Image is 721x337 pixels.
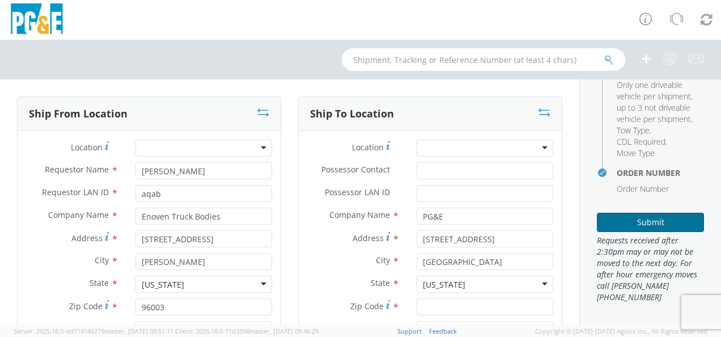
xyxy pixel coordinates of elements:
span: master, [DATE] 09:46:25 [249,327,319,335]
span: Company Name [329,209,390,220]
span: Possessor LAN ID [325,187,390,197]
a: Support [397,327,422,335]
span: State [371,277,390,288]
span: Requestor LAN ID [42,187,109,197]
li: , [617,136,667,148]
span: City [376,255,390,266]
span: State [90,277,109,288]
span: Requestor Name [45,164,109,175]
li: , [617,79,701,125]
div: [US_STATE] [142,279,184,290]
li: , [617,125,651,136]
h3: Ship From Location [29,108,128,120]
span: Order Number [617,183,669,194]
span: Tow Type [617,125,650,136]
span: Requests received after 2:30pm may or may not be moved to the next day. For after hour emergency ... [597,235,704,303]
span: Address [353,233,384,243]
h3: Ship To Location [310,108,394,120]
span: Site Contact [345,323,390,334]
span: City [95,255,109,266]
span: Address [71,233,103,243]
span: Copyright © [DATE]-[DATE] Agistix Inc., All Rights Reserved [535,327,707,336]
a: Feedback [429,327,457,335]
span: Location [352,142,384,153]
span: Site Contact [63,323,109,334]
span: Zip Code [69,301,103,311]
span: Move Type [617,148,655,158]
span: Only one driveable vehicle per shipment, up to 3 not driveable vehicle per shipment [617,79,693,124]
img: pge-logo-06675f144f4cfa6a6814.png [9,3,65,37]
span: Location [71,142,103,153]
span: master, [DATE] 09:51:11 [104,327,173,335]
span: CDL Required [617,136,665,147]
h4: Order Number [617,168,704,177]
span: Possessor Contact [321,164,390,175]
input: Shipment, Tracking or Reference Number (at least 4 chars) [342,48,625,71]
span: Zip Code [350,301,384,311]
button: Submit [597,213,704,232]
span: Server: 2025.18.0-dd719145275 [14,327,173,335]
span: Client: 2025.18.0-71d3358 [175,327,319,335]
div: [US_STATE] [423,279,465,290]
span: Company Name [48,209,109,220]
